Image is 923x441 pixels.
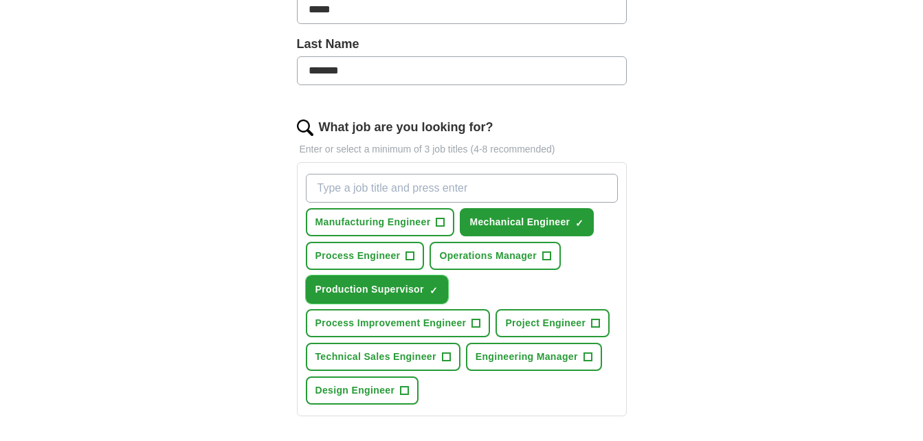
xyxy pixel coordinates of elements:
button: Project Engineer [496,309,610,337]
span: Operations Manager [439,249,537,263]
span: Mechanical Engineer [469,215,570,229]
span: Production Supervisor [315,282,424,297]
button: Mechanical Engineer✓ [460,208,594,236]
button: Technical Sales Engineer [306,343,460,371]
span: Technical Sales Engineer [315,350,436,364]
button: Design Engineer [306,376,419,405]
button: Manufacturing Engineer [306,208,455,236]
input: Type a job title and press enter [306,174,618,203]
span: ✓ [430,285,438,296]
span: Project Engineer [505,316,586,330]
span: Process Improvement Engineer [315,316,467,330]
img: search.png [297,120,313,136]
button: Production Supervisor✓ [306,275,448,304]
p: Enter or select a minimum of 3 job titles (4-8 recommended) [297,142,627,157]
span: ✓ [575,218,583,229]
button: Process Engineer [306,242,425,270]
span: Engineering Manager [476,350,578,364]
label: Last Name [297,35,627,54]
label: What job are you looking for? [319,118,493,137]
button: Engineering Manager [466,343,602,371]
button: Operations Manager [430,242,561,270]
button: Process Improvement Engineer [306,309,491,337]
span: Manufacturing Engineer [315,215,431,229]
span: Process Engineer [315,249,401,263]
span: Design Engineer [315,383,395,398]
